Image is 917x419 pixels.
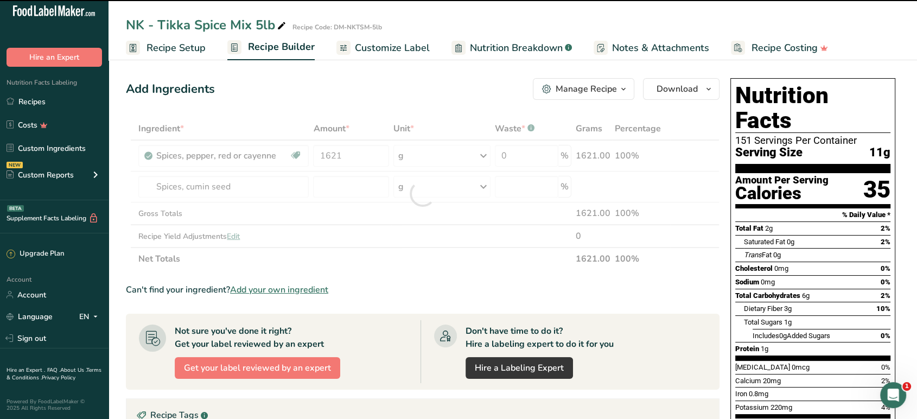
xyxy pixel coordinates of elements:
[792,363,810,371] span: 0mcg
[7,48,102,67] button: Hire an Expert
[752,41,818,55] span: Recipe Costing
[451,36,572,60] a: Nutrition Breakdown
[765,224,773,232] span: 2g
[466,357,573,379] a: Hire a Labeling Expert
[7,366,45,374] a: Hire an Expert .
[7,205,24,212] div: BETA
[735,363,790,371] span: [MEDICAL_DATA]
[761,278,775,286] span: 0mg
[7,398,102,411] div: Powered By FoodLabelMaker © 2025 All Rights Reserved
[42,374,75,382] a: Privacy Policy
[784,304,792,313] span: 3g
[744,251,762,259] i: Trans
[7,307,53,326] a: Language
[470,41,563,55] span: Nutrition Breakdown
[735,291,800,300] span: Total Carbohydrates
[869,146,890,160] span: 11g
[184,361,331,374] span: Get your label reviewed by an expert
[735,135,890,146] div: 151 Servings Per Container
[355,41,430,55] span: Customize Label
[863,175,890,204] div: 35
[594,36,709,60] a: Notes & Attachments
[881,377,890,385] span: 2%
[881,363,890,371] span: 0%
[902,382,911,391] span: 1
[735,403,769,411] span: Potassium
[7,162,23,168] div: NEW
[147,41,206,55] span: Recipe Setup
[881,224,890,232] span: 2%
[744,318,782,326] span: Total Sugars
[556,82,617,96] div: Manage Recipe
[643,78,719,100] button: Download
[612,41,709,55] span: Notes & Attachments
[735,345,759,353] span: Protein
[126,80,215,98] div: Add Ingredients
[47,366,60,374] a: FAQ .
[466,325,614,351] div: Don't have time to do it? Hire a labeling expert to do it for you
[248,40,315,54] span: Recipe Builder
[7,366,101,382] a: Terms & Conditions .
[126,283,719,296] div: Can't find your ingredient?
[779,332,787,340] span: 0g
[802,291,810,300] span: 6g
[227,35,315,61] a: Recipe Builder
[7,169,74,181] div: Custom Reports
[881,332,890,340] span: 0%
[744,238,785,246] span: Saturated Fat
[881,278,890,286] span: 0%
[763,377,781,385] span: 20mg
[881,291,890,300] span: 2%
[787,238,794,246] span: 0g
[731,36,828,60] a: Recipe Costing
[881,264,890,272] span: 0%
[126,15,288,35] div: NK - Tikka Spice Mix 5lb
[880,382,906,408] iframe: Intercom live chat
[126,36,206,60] a: Recipe Setup
[761,345,768,353] span: 1g
[657,82,698,96] span: Download
[292,22,382,32] div: Recipe Code: DM-NKTSM-5lb
[230,283,328,296] span: Add your own ingredient
[336,36,430,60] a: Customize Label
[7,249,64,259] div: Upgrade Plan
[735,186,829,201] div: Calories
[773,251,781,259] span: 0g
[770,403,792,411] span: 220mg
[175,325,324,351] div: Not sure you've done it right? Get your label reviewed by an expert
[784,318,792,326] span: 1g
[774,264,788,272] span: 0mg
[735,224,763,232] span: Total Fat
[744,304,782,313] span: Dietary Fiber
[881,238,890,246] span: 2%
[735,264,773,272] span: Cholesterol
[753,332,830,340] span: Includes Added Sugars
[735,146,803,160] span: Serving Size
[876,304,890,313] span: 10%
[735,83,890,133] h1: Nutrition Facts
[735,208,890,221] section: % Daily Value *
[735,175,829,186] div: Amount Per Serving
[735,390,747,398] span: Iron
[175,357,340,379] button: Get your label reviewed by an expert
[735,377,761,385] span: Calcium
[533,78,634,100] button: Manage Recipe
[735,278,759,286] span: Sodium
[79,310,102,323] div: EN
[749,390,768,398] span: 0.8mg
[744,251,772,259] span: Fat
[60,366,86,374] a: About Us .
